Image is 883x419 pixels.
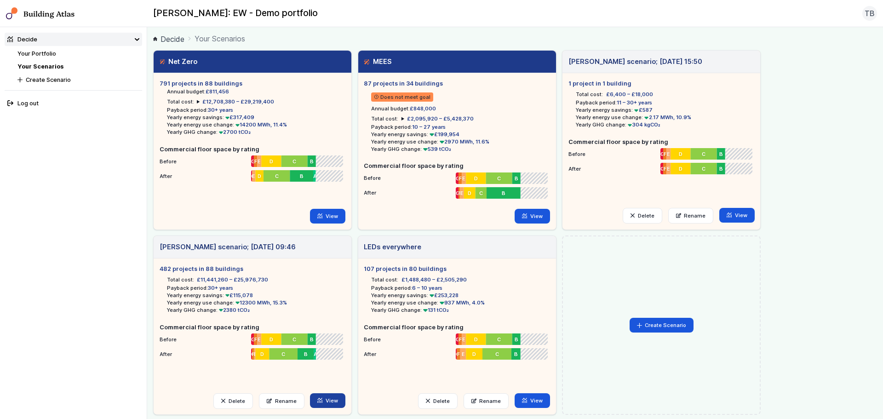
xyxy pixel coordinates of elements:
[480,189,483,196] span: C
[460,189,464,196] span: E
[371,138,550,145] li: Yearly energy use change:
[630,318,694,333] button: Create Scenario
[160,145,345,154] h5: Commercial floor space by rating
[407,115,474,122] span: £2,095,920 – £5,428,370
[5,97,143,110] button: Log out
[371,105,550,112] li: Annual budget:
[364,264,550,273] h5: 107 projects in 80 buildings
[422,146,451,152] span: 539 tCO₂
[153,34,184,45] a: Decide
[6,7,18,19] img: main-0bbd2752.svg
[234,121,287,128] span: 14200 MWh, 11.4%
[167,292,345,299] li: Yearly energy savings:
[576,99,754,106] li: Payback period:
[160,264,345,273] h5: 482 projects in 88 buildings
[167,306,345,314] li: Yearly GHG change:
[234,299,287,306] span: 12300 MWh, 15.3%
[167,121,345,128] li: Yearly energy use change:
[606,91,653,98] span: £6,400 – £18,000
[251,336,254,343] span: G
[315,172,317,180] span: A
[371,276,398,283] h6: Total cost:
[438,299,485,306] span: 937 MWh, 4.0%
[668,208,714,224] a: Rename
[282,350,286,358] span: C
[254,350,256,358] span: E
[633,107,653,113] span: £587
[294,336,298,343] span: C
[224,292,253,298] span: £115,078
[160,346,345,358] li: After
[679,150,683,158] span: D
[251,350,252,358] span: G
[468,189,472,196] span: D
[568,138,754,146] h5: Commercial floor space by rating
[679,165,683,172] span: D
[160,154,345,166] li: Before
[568,161,754,173] li: After
[197,98,274,105] summary: £12,708,380 – £29,219,400
[371,299,550,306] li: Yearly energy use change:
[401,276,467,283] span: £1,488,480 – £2,505,290
[664,165,666,172] span: F
[664,150,666,158] span: F
[153,7,318,19] h2: [PERSON_NAME]: EW - Demo portfolio
[167,128,345,136] li: Yearly GHG change:
[310,209,345,224] a: View
[167,88,345,95] li: Annual budget:
[371,92,433,101] span: Does not meet goal
[516,174,520,182] span: B
[515,393,550,408] a: View
[261,350,264,358] span: D
[456,189,459,196] span: G
[251,172,252,180] span: G
[862,6,877,21] button: TB
[213,393,253,409] button: Delete
[7,35,37,44] div: Decide
[371,145,550,153] li: Yearly GHG change:
[498,336,502,343] span: C
[617,99,652,106] span: 11 – 30+ years
[418,393,458,409] button: Delete
[660,165,663,172] span: G
[160,168,345,180] li: After
[473,350,476,358] span: D
[401,115,474,122] summary: £2,095,920 – £5,428,370
[206,88,229,95] span: £811,456
[315,350,318,358] span: A
[498,174,502,182] span: C
[463,174,466,182] span: E
[364,323,550,332] h5: Commercial floor space by rating
[252,172,256,180] span: E
[456,350,457,358] span: G
[412,285,442,291] span: 6 – 10 years
[364,79,550,88] h5: 87 projects in 34 buildings
[252,350,254,358] span: F
[294,158,298,165] span: C
[457,350,460,358] span: F
[576,121,754,128] li: Yearly GHG change:
[410,105,436,112] span: £848,000
[516,350,519,358] span: B
[167,284,345,292] li: Payback period:
[167,299,345,306] li: Yearly energy use change:
[568,57,702,67] h3: [PERSON_NAME] scenario; [DATE] 15:50
[371,306,550,314] li: Yearly GHG change:
[568,146,754,158] li: Before
[270,336,274,343] span: D
[703,165,706,172] span: C
[475,174,478,182] span: D
[364,161,550,170] h5: Commercial floor space by rating
[218,129,251,135] span: 2700 tCO₂
[703,150,706,158] span: C
[197,276,268,283] span: £11,441,260 – £25,976,730
[719,208,755,223] a: View
[310,393,345,408] a: View
[160,242,296,252] h3: [PERSON_NAME] scenario; [DATE] 09:46
[462,350,465,358] span: E
[160,323,345,332] h5: Commercial floor space by rating
[311,158,315,165] span: B
[464,393,509,409] a: Rename
[568,79,754,88] h5: 1 project in 1 building
[15,73,142,86] button: Create Scenario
